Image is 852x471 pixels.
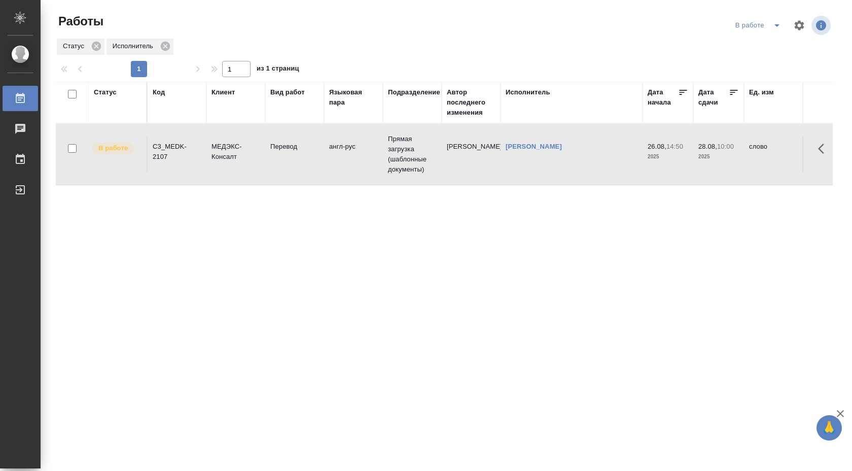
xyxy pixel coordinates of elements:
div: Статус [94,87,117,97]
a: [PERSON_NAME] [506,143,562,150]
td: англ-рус [324,137,383,172]
p: 10:00 [717,143,734,150]
div: split button [733,17,787,33]
td: слово [744,137,803,172]
div: Языковая пара [329,87,378,108]
div: Статус [57,39,104,55]
p: Исполнитель [113,41,157,51]
div: Исполнитель [506,87,550,97]
div: Код [153,87,165,97]
div: Дата начала [648,87,678,108]
p: МЕДЭКС-Консалт [211,142,260,162]
div: Подразделение [388,87,440,97]
p: 26.08, [648,143,666,150]
p: Перевод [270,142,319,152]
p: 14:50 [666,143,683,150]
div: Исполнитель [106,39,173,55]
p: Статус [63,41,88,51]
div: Автор последнего изменения [447,87,495,118]
span: Посмотреть информацию [811,16,833,35]
span: Работы [56,13,103,29]
div: C3_MEDK-2107 [153,142,201,162]
p: В работе [98,143,128,153]
td: Прямая загрузка (шаблонные документы) [383,129,442,180]
div: Вид работ [270,87,305,97]
div: Клиент [211,87,235,97]
button: 🙏 [816,415,842,441]
p: 2025 [698,152,739,162]
span: из 1 страниц [257,62,299,77]
p: 28.08, [698,143,717,150]
p: 2025 [648,152,688,162]
span: Настроить таблицу [787,13,811,38]
div: Исполнитель выполняет работу [91,142,141,155]
div: Дата сдачи [698,87,729,108]
div: Ед. изм [749,87,774,97]
span: 🙏 [821,417,838,439]
button: Здесь прячутся важные кнопки [812,137,836,161]
td: [PERSON_NAME] [442,137,501,172]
